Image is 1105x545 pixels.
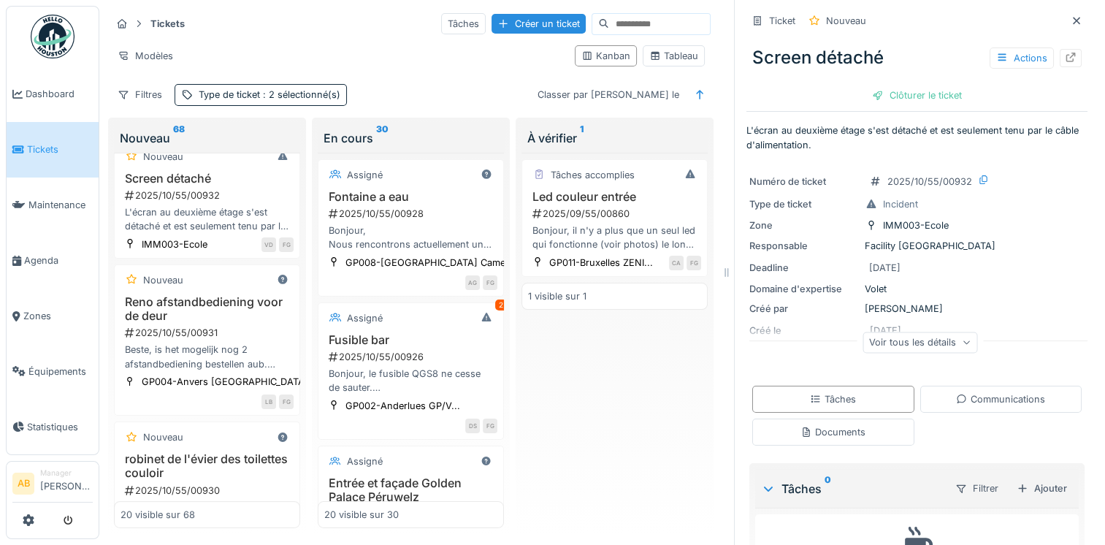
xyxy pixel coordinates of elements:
div: DS [465,419,480,433]
div: FG [483,275,497,290]
sup: 1 [580,129,584,147]
a: Maintenance [7,178,99,233]
h3: Reno afstandbediening voor de deur [121,295,294,323]
div: [DATE] [869,261,901,275]
div: 2025/10/55/00926 [327,350,497,364]
div: 2 [495,300,507,310]
div: Screen détaché [746,39,1087,77]
div: VD [261,237,276,252]
div: Facility [GEOGRAPHIC_DATA] [749,239,1085,253]
h3: Fusible bar [324,333,497,347]
a: Zones [7,289,99,344]
div: Bonjour, le fusible QGS8 ne cesse de sauter. Serait-il possible de vérifier la cause du problème ? [324,367,497,395]
a: Dashboard [7,66,99,122]
div: Filtrer [949,478,1005,499]
div: Deadline [749,261,859,275]
span: Agenda [24,254,93,267]
div: GP011-Bruxelles ZENI... [549,256,653,270]
div: 20 visible sur 68 [121,508,195,522]
span: Zones [23,309,93,323]
div: FG [279,395,294,409]
div: AG [465,275,480,290]
a: Tickets [7,122,99,178]
a: AB Manager[PERSON_NAME] [12,468,93,503]
div: Zone [749,218,859,232]
div: Classer par [PERSON_NAME] le [531,84,686,105]
div: Manager [40,468,93,479]
div: Nouveau [143,150,183,164]
div: Assigné [347,454,383,468]
div: Domaine d'expertise [749,282,859,296]
div: Responsable [749,239,859,253]
div: 2025/10/55/00931 [123,326,294,340]
div: FG [279,237,294,252]
li: AB [12,473,34,495]
div: Assigné [347,311,383,325]
span: Maintenance [28,198,93,212]
div: Ajouter [1011,479,1073,498]
div: IMM003-Ecole [883,218,949,232]
div: GP004-Anvers [GEOGRAPHIC_DATA] [142,375,308,389]
div: LB [261,395,276,409]
div: Documents [800,425,865,439]
div: Créer un ticket [492,14,586,34]
div: GP008-[GEOGRAPHIC_DATA] Came... [345,256,514,270]
div: Tâches accomplies [551,168,635,182]
h3: Led couleur entrée [528,190,701,204]
div: Nouveau [143,273,183,287]
div: [PERSON_NAME] [749,302,1085,316]
div: 2025/10/55/00932 [123,188,294,202]
sup: 68 [173,129,185,147]
span: Dashboard [26,87,93,101]
div: Nouveau [826,14,866,28]
div: 20 visible sur 30 [324,508,399,522]
div: Filtres [111,84,169,105]
div: L'écran au deuxième étage s'est détaché et est seulement tenu par le câble d'alimentation. [121,205,294,233]
h3: Entrée et façade Golden Palace Péruwelz [324,476,497,504]
div: 1 visible sur 1 [528,289,586,303]
div: Beste, is het mogelijk nog 2 afstandbediening bestellen aub. Vriendelijk bedankt [PERSON_NAME] [121,343,294,370]
div: Bonjour, il n'y a plus que un seul led qui fonctionne (voir photos) le long des entrée [528,224,701,251]
a: Agenda [7,233,99,289]
span: Statistiques [27,420,93,434]
div: Volet [749,282,1085,296]
span: Équipements [28,365,93,378]
div: 2025/09/55/00860 [531,207,701,221]
div: 2025/10/55/00930 [123,484,294,498]
div: Numéro de ticket [749,175,859,188]
strong: Tickets [145,17,191,31]
div: Tableau [649,49,698,63]
div: Nouveau [120,129,294,147]
div: Nouveau [143,430,183,444]
div: Créé par [749,302,859,316]
div: Tâches [761,480,943,498]
sup: 30 [376,129,389,147]
div: Actions [990,47,1054,69]
div: Communications [956,392,1045,406]
div: Bonjour, Nous rencontrons actuellement un problème avec la fontaine d’eau : la pression est très ... [324,224,497,251]
div: Clôturer le ticket [866,85,968,105]
div: Tâches [441,13,486,34]
img: Badge_color-CXgf-gQk.svg [31,15,74,58]
div: CA [669,256,684,270]
div: En cours [324,129,498,147]
h3: Fontaine a eau [324,190,497,204]
sup: 0 [825,480,831,498]
div: Kanban [581,49,630,63]
div: Bonjour, serait-il possible de remplacer le robinet actuel par un robinet avec un bouton poussoir... [121,500,294,528]
a: Statistiques [7,399,99,454]
p: L'écran au deuxième étage s'est détaché et est seulement tenu par le câble d'alimentation. [746,123,1087,151]
div: 2025/10/55/00928 [327,207,497,221]
div: Modèles [111,45,180,66]
div: Type de ticket [199,88,340,102]
div: IMM003-Ecole [142,237,207,251]
div: FG [483,419,497,433]
div: Ticket [769,14,795,28]
div: À vérifier [527,129,702,147]
li: [PERSON_NAME] [40,468,93,499]
h3: Screen détaché [121,172,294,186]
div: Tâches [810,392,856,406]
span: : 2 sélectionné(s) [260,89,340,100]
a: Équipements [7,343,99,399]
div: FG [687,256,701,270]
